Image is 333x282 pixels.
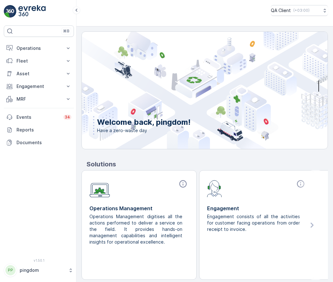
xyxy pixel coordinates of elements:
p: Welcome back, pingdom! [97,117,191,127]
p: Engagement consists of all the activities for customer facing operations from order receipt to in... [207,213,301,232]
span: v 1.50.1 [4,258,74,262]
button: Operations [4,42,74,55]
p: Solutions [87,159,328,169]
button: Engagement [4,80,74,93]
button: QA Client(+03:00) [271,5,328,16]
a: Documents [4,136,74,149]
p: pingdom [20,267,65,273]
p: Events [16,114,60,120]
p: ( +03:00 ) [293,8,310,13]
p: Fleet [16,58,61,64]
img: logo [4,5,16,18]
img: city illustration [53,32,328,149]
img: module-icon [207,179,222,197]
a: Reports [4,124,74,136]
button: PPpingdom [4,264,74,277]
button: Asset [4,67,74,80]
p: MRF [16,96,61,102]
p: ⌘B [63,29,69,34]
button: Fleet [4,55,74,67]
img: module-icon [89,179,110,198]
p: 34 [65,115,70,120]
p: Reports [16,127,71,133]
p: QA Client [271,7,291,14]
p: Engagement [207,205,306,212]
button: MRF [4,93,74,105]
a: Events34 [4,111,74,124]
span: Have a zero-waste day [97,127,191,134]
p: Documents [16,139,71,146]
p: Operations Management [89,205,189,212]
p: Operations [16,45,61,51]
p: Asset [16,70,61,77]
p: Operations Management digitises all the actions performed to deliver a service on the field. It p... [89,213,184,245]
div: PP [5,265,16,275]
img: logo_light-DOdMpM7g.png [18,5,46,18]
p: Engagement [16,83,61,90]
